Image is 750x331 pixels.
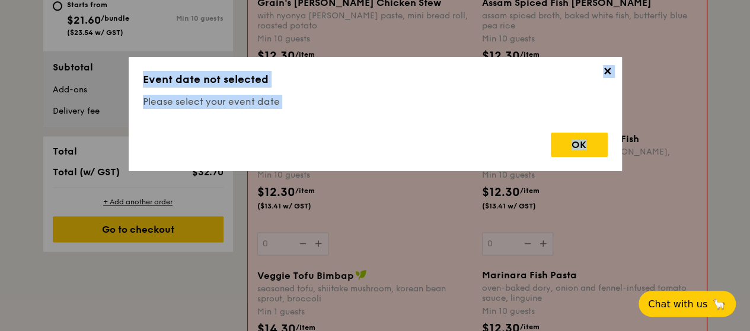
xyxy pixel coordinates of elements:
h3: Event date not selected [143,71,608,88]
h4: Please select your event date [143,95,608,109]
span: 🦙 [712,297,726,311]
button: Chat with us🦙 [639,291,736,317]
span: ✕ [599,65,616,82]
span: Chat with us [648,298,707,310]
div: OK [551,133,608,157]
